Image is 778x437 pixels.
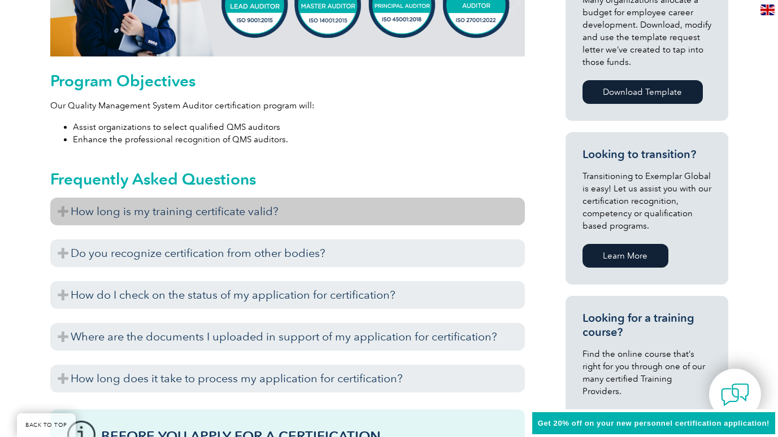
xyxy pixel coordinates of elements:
[50,323,525,351] h3: Where are the documents I uploaded in support of my application for certification?
[721,381,749,409] img: contact-chat.png
[583,147,711,161] h3: Looking to transition?
[50,281,525,309] h3: How do I check on the status of my application for certification?
[760,5,775,15] img: en
[50,198,525,225] h3: How long is my training certificate valid?
[50,72,525,90] h2: Program Objectives
[583,80,703,104] a: Download Template
[50,239,525,267] h3: Do you recognize certification from other bodies?
[538,419,770,427] span: Get 20% off on your new personnel certification application!
[50,99,525,112] p: Our Quality Management System Auditor certification program will:
[583,311,711,339] h3: Looking for a training course?
[583,244,668,268] a: Learn More
[17,413,76,437] a: BACK TO TOP
[583,170,711,232] p: Transitioning to Exemplar Global is easy! Let us assist you with our certification recognition, c...
[50,365,525,392] h3: How long does it take to process my application for certification?
[73,133,525,146] li: Enhance the professional recognition of QMS auditors.
[73,121,525,133] li: Assist organizations to select qualified QMS auditors
[583,348,711,397] p: Find the online course that’s right for you through one of our many certified Training Providers.
[50,170,525,188] h2: Frequently Asked Questions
